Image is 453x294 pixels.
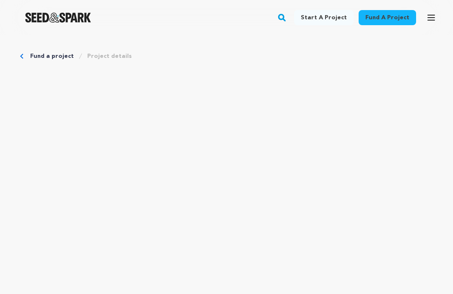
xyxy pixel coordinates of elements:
[25,13,91,23] img: Seed&Spark Logo Dark Mode
[87,52,132,60] a: Project details
[25,13,91,23] a: Seed&Spark Homepage
[30,52,74,60] a: Fund a project
[294,10,354,25] a: Start a project
[359,10,416,25] a: Fund a project
[20,52,433,60] div: Breadcrumb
